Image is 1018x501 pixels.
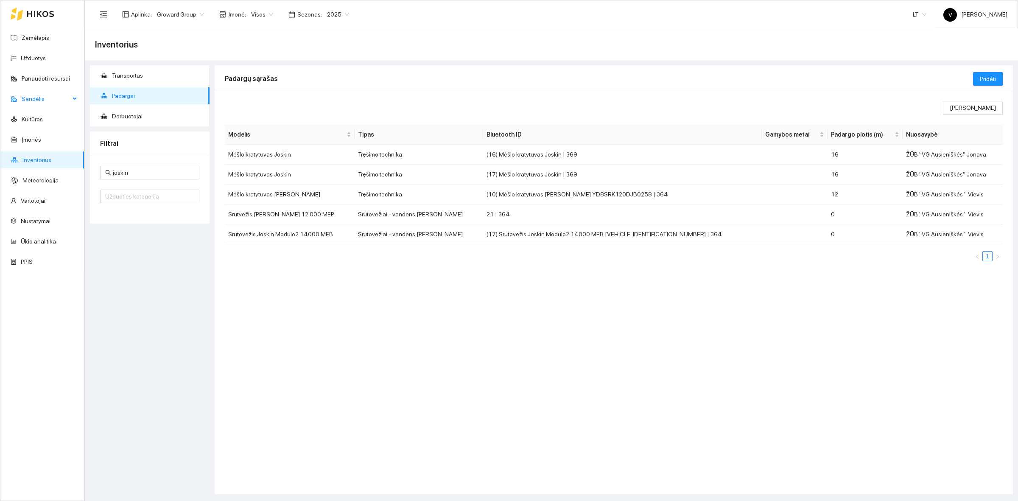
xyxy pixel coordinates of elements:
td: (10) Mėšlo kratytuvas [PERSON_NAME] YD8SRK120DJB0258 | 364 [483,185,762,204]
td: ŽŪB "VG Ausieniškės " Vievis [903,204,1003,224]
span: search [105,170,111,176]
a: Inventorius [22,157,51,163]
span: Inventorius [95,38,138,51]
th: this column's title is Modelis,this column is sortable [225,125,355,145]
span: V [948,8,952,22]
button: Pridėti [973,72,1003,86]
a: Kultūros [22,116,43,123]
span: Groward Group [157,8,204,21]
button: menu-fold [95,6,112,23]
td: ŽŪB "VG Ausieniškės " Vievis [903,185,1003,204]
td: Srutovežiai - vandens [PERSON_NAME] [355,224,483,244]
button: [PERSON_NAME] [943,101,1003,115]
span: Padargai [112,87,203,104]
span: [PERSON_NAME] [950,103,996,112]
th: Nuosavybė [903,125,1003,145]
a: 1 [983,252,992,261]
span: Sandėlis [22,90,70,107]
td: Mėšlo kratytuvas [PERSON_NAME] [225,185,355,204]
span: Modelis [228,130,345,139]
td: Mėšlo kratytuvas Joskin [225,165,355,185]
span: LT [913,8,926,21]
td: (16) Mėšlo kratytuvas Joskin | 369 [483,145,762,165]
span: Visos [251,8,273,21]
th: Tipas [355,125,483,145]
th: this column's title is Padargo plotis (m),this column is sortable [828,125,903,145]
td: Srutovežis Joskin Modulo2 14000 MEB [225,224,355,244]
td: (17) Mėšlo kratytuvas Joskin | 369 [483,165,762,185]
span: menu-fold [100,11,107,18]
button: left [972,251,982,261]
span: Gamybos metai [765,130,818,139]
a: Įmonės [22,136,41,143]
span: shop [219,11,226,18]
span: Darbuotojai [112,108,203,125]
a: Ūkio analitika [21,238,56,245]
span: layout [122,11,129,18]
td: (17) Srutovežis Joskin Modulo2 14000 MEB [VEHICLE_IDENTIFICATION_NUMBER] | 364 [483,224,762,244]
td: ŽŪB "VG Ausieniškės" Jonava [903,145,1003,165]
span: 2025 [327,8,349,21]
button: right [993,251,1003,261]
li: Pirmyn [993,251,1003,261]
td: Srutvežis [PERSON_NAME] 12 000 MEP [225,204,355,224]
th: Bluetooth ID [483,125,762,145]
a: Užduotys [21,55,46,62]
td: 21 | 364 [483,204,762,224]
a: Vartotojai [21,197,45,204]
a: Nustatymai [21,218,50,224]
span: Transportas [112,67,203,84]
a: Žemėlapis [22,34,49,41]
span: [PERSON_NAME] [943,11,1007,18]
a: Meteorologija [22,177,59,184]
span: Padargo plotis (m) [831,130,893,139]
div: Filtrai [100,132,199,156]
td: Tręšimo technika [355,185,483,204]
a: Panaudoti resursai [22,75,70,82]
span: Aplinka : [131,10,152,19]
a: PPIS [21,258,33,265]
td: ŽŪB "VG Ausieniškės" Jonava [903,165,1003,185]
td: Tręšimo technika [355,145,483,165]
td: 16 [828,165,903,185]
th: this column's title is Gamybos metai,this column is sortable [762,125,828,145]
input: Paieška [113,168,194,177]
td: ŽŪB "VG Ausieniškės " Vievis [903,224,1003,244]
td: Tręšimo technika [355,165,483,185]
td: 16 [828,145,903,165]
div: Padargų sąrašas [225,67,973,91]
td: 0 [828,204,903,224]
span: calendar [288,11,295,18]
td: 12 [828,185,903,204]
td: Srutovežiai - vandens [PERSON_NAME] [355,204,483,224]
span: Įmonė : [228,10,246,19]
li: Atgal [972,251,982,261]
td: 0 [828,224,903,244]
span: Sezonas : [297,10,322,19]
span: right [995,254,1000,259]
span: Pridėti [980,74,996,84]
li: 1 [982,251,993,261]
td: Mėšlo kratytuvas Joskin [225,145,355,165]
span: left [975,254,980,259]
